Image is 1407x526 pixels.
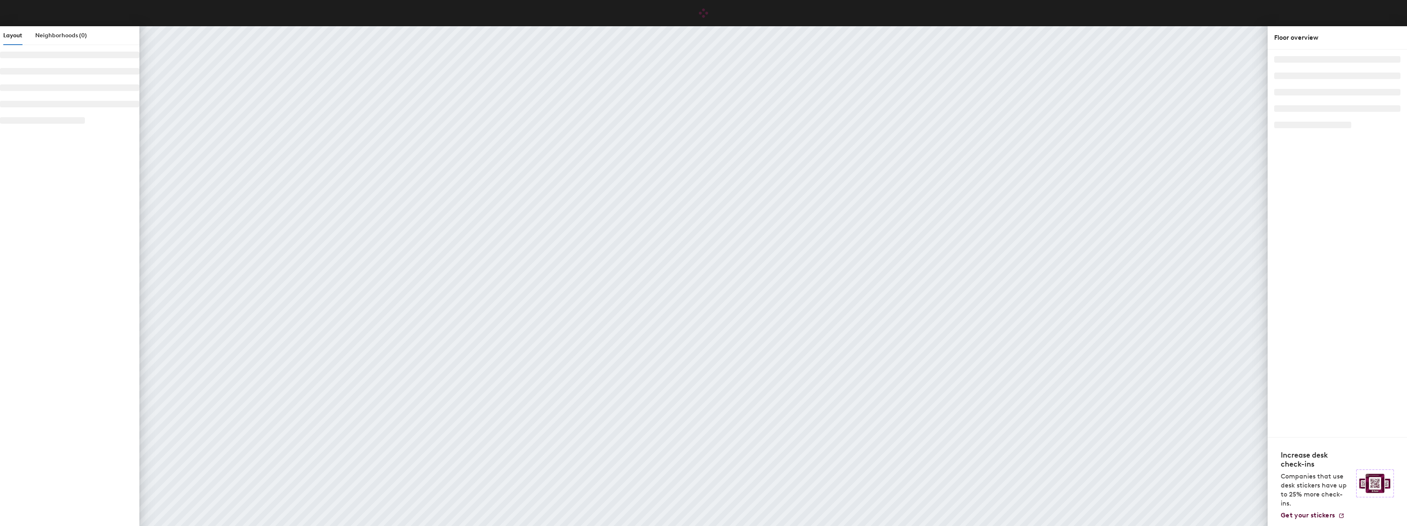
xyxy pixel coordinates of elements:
span: Neighborhoods (0) [35,32,87,39]
span: Get your stickers [1281,511,1335,519]
span: Layout [3,32,22,39]
h4: Increase desk check-ins [1281,451,1351,469]
a: Get your stickers [1281,511,1345,519]
p: Companies that use desk stickers have up to 25% more check-ins. [1281,472,1351,508]
img: Sticker logo [1356,469,1394,497]
div: Floor overview [1274,33,1400,43]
